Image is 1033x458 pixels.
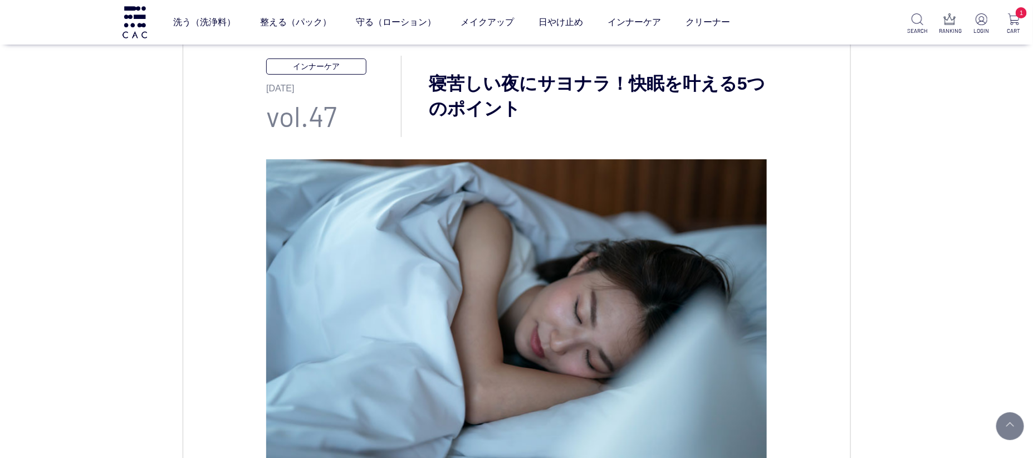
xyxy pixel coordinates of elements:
a: 1 CART [1003,13,1024,35]
img: logo [121,6,149,38]
p: [DATE] [266,75,401,95]
a: SEARCH [907,13,928,35]
p: インナーケア [266,59,366,75]
a: インナーケア [608,7,662,38]
a: メイクアップ [461,7,515,38]
p: RANKING [939,27,960,35]
p: CART [1003,27,1024,35]
p: vol.47 [266,95,401,137]
a: 日やけ止め [539,7,584,38]
a: 守る（ローション） [356,7,437,38]
p: LOGIN [971,27,992,35]
a: RANKING [939,13,960,35]
a: 洗う（洗浄料） [174,7,236,38]
p: SEARCH [907,27,928,35]
h3: 寝苦しい夜にサヨナラ！快眠を叶える5つのポイント [402,71,767,121]
a: クリーナー [686,7,731,38]
a: LOGIN [971,13,992,35]
span: 1 [1016,7,1027,18]
a: 整える（パック） [261,7,332,38]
